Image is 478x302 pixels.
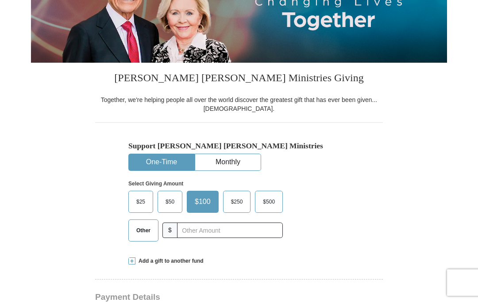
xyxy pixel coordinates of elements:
strong: Select Giving Amount [128,181,183,187]
span: $100 [190,195,215,208]
div: Together, we're helping people all over the world discover the greatest gift that has ever been g... [95,95,383,113]
button: Monthly [195,154,261,170]
h5: Support [PERSON_NAME] [PERSON_NAME] Ministries [128,141,350,151]
button: One-Time [129,154,194,170]
span: Other [132,224,155,237]
span: $25 [132,195,150,208]
span: Add a gift to another fund [135,257,204,265]
span: $500 [258,195,279,208]
h3: [PERSON_NAME] [PERSON_NAME] Ministries Giving [95,63,383,95]
span: $ [162,223,177,238]
input: Other Amount [177,223,283,238]
span: $50 [161,195,179,208]
span: $250 [227,195,247,208]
